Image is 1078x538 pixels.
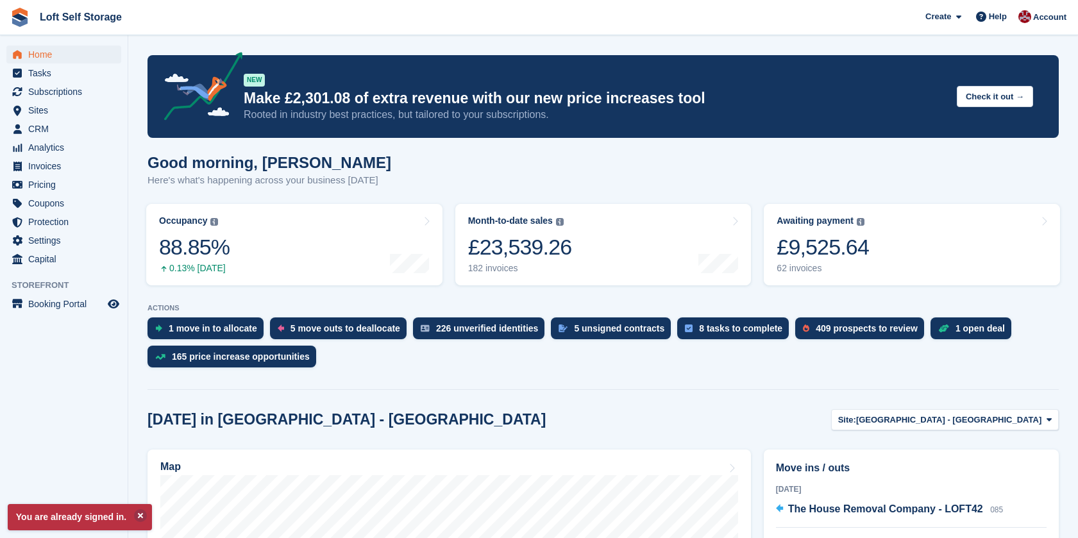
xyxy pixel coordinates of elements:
a: Preview store [106,296,121,312]
img: move_outs_to_deallocate_icon-f764333ba52eb49d3ac5e1228854f67142a1ed5810a6f6cc68b1a99e826820c5.svg [278,324,284,332]
span: Subscriptions [28,83,105,101]
a: menu [6,64,121,82]
img: stora-icon-8386f47178a22dfd0bd8f6a31ec36ba5ce8667c1dd55bd0f319d3a0aa187defe.svg [10,8,29,27]
span: Tasks [28,64,105,82]
div: 1 move in to allocate [169,323,257,333]
a: menu [6,213,121,231]
div: 226 unverified identities [436,323,539,333]
span: Home [28,46,105,63]
span: Site: [838,414,856,426]
span: Sites [28,101,105,119]
div: NEW [244,74,265,87]
span: Settings [28,231,105,249]
a: menu [6,83,121,101]
a: 5 unsigned contracts [551,317,677,346]
a: 409 prospects to review [795,317,931,346]
a: menu [6,176,121,194]
span: Help [989,10,1007,23]
span: Coupons [28,194,105,212]
p: Here's what's happening across your business [DATE] [147,173,391,188]
div: 8 tasks to complete [699,323,782,333]
button: Site: [GEOGRAPHIC_DATA] - [GEOGRAPHIC_DATA] [831,409,1059,430]
div: £9,525.64 [777,234,869,260]
a: 165 price increase opportunities [147,346,323,374]
img: icon-info-grey-7440780725fd019a000dd9b08b2336e03edf1995a4989e88bcd33f0948082b44.svg [210,218,218,226]
a: menu [6,157,121,175]
a: menu [6,295,121,313]
h2: [DATE] in [GEOGRAPHIC_DATA] - [GEOGRAPHIC_DATA] [147,411,546,428]
a: 226 unverified identities [413,317,552,346]
span: Analytics [28,139,105,156]
h2: Move ins / outs [776,460,1047,476]
a: 1 move in to allocate [147,317,270,346]
a: 5 move outs to deallocate [270,317,413,346]
span: Capital [28,250,105,268]
a: menu [6,101,121,119]
a: menu [6,250,121,268]
div: [DATE] [776,483,1047,495]
span: Booking Portal [28,295,105,313]
div: 409 prospects to review [816,323,918,333]
span: Storefront [12,279,128,292]
h2: Map [160,461,181,473]
div: 88.85% [159,234,230,260]
a: Loft Self Storage [35,6,127,28]
img: deal-1b604bf984904fb50ccaf53a9ad4b4a5d6e5aea283cecdc64d6e3604feb123c2.svg [938,324,949,333]
a: Occupancy 88.85% 0.13% [DATE] [146,204,442,285]
div: £23,539.26 [468,234,572,260]
span: Invoices [28,157,105,175]
a: 1 open deal [931,317,1018,346]
div: 0.13% [DATE] [159,263,230,274]
span: Protection [28,213,105,231]
span: CRM [28,120,105,138]
p: You are already signed in. [8,504,152,530]
a: 8 tasks to complete [677,317,795,346]
span: Create [925,10,951,23]
img: task-75834270c22a3079a89374b754ae025e5fb1db73e45f91037f5363f120a921f8.svg [685,324,693,332]
span: Account [1033,11,1066,24]
a: The House Removal Company - LOFT42 085 [776,501,1004,518]
div: Occupancy [159,215,207,226]
div: 1 open deal [956,323,1005,333]
a: menu [6,231,121,249]
img: price-adjustments-announcement-icon-8257ccfd72463d97f412b2fc003d46551f7dbcb40ab6d574587a9cd5c0d94... [153,52,243,125]
img: icon-info-grey-7440780725fd019a000dd9b08b2336e03edf1995a4989e88bcd33f0948082b44.svg [857,218,864,226]
div: 5 move outs to deallocate [291,323,400,333]
p: Rooted in industry best practices, but tailored to your subscriptions. [244,108,947,122]
div: 62 invoices [777,263,869,274]
span: [GEOGRAPHIC_DATA] - [GEOGRAPHIC_DATA] [856,414,1041,426]
a: menu [6,46,121,63]
a: menu [6,194,121,212]
div: 182 invoices [468,263,572,274]
span: Pricing [28,176,105,194]
p: Make £2,301.08 of extra revenue with our new price increases tool [244,89,947,108]
div: 165 price increase opportunities [172,351,310,362]
span: 085 [990,505,1003,514]
img: prospect-51fa495bee0391a8d652442698ab0144808aea92771e9ea1ae160a38d050c398.svg [803,324,809,332]
a: menu [6,120,121,138]
div: Month-to-date sales [468,215,553,226]
img: verify_identity-adf6edd0f0f0b5bbfe63781bf79b02c33cf7c696d77639b501bdc392416b5a36.svg [421,324,430,332]
a: menu [6,139,121,156]
a: Month-to-date sales £23,539.26 182 invoices [455,204,752,285]
img: James Johnson [1018,10,1031,23]
img: icon-info-grey-7440780725fd019a000dd9b08b2336e03edf1995a4989e88bcd33f0948082b44.svg [556,218,564,226]
img: contract_signature_icon-13c848040528278c33f63329250d36e43548de30e8caae1d1a13099fd9432cc5.svg [559,324,568,332]
span: The House Removal Company - LOFT42 [788,503,983,514]
h1: Good morning, [PERSON_NAME] [147,154,391,171]
img: move_ins_to_allocate_icon-fdf77a2bb77ea45bf5b3d319d69a93e2d87916cf1d5bf7949dd705db3b84f3ca.svg [155,324,162,332]
button: Check it out → [957,86,1033,107]
div: 5 unsigned contracts [574,323,664,333]
p: ACTIONS [147,304,1059,312]
div: Awaiting payment [777,215,854,226]
a: Awaiting payment £9,525.64 62 invoices [764,204,1060,285]
img: price_increase_opportunities-93ffe204e8149a01c8c9dc8f82e8f89637d9d84a8eef4429ea346261dce0b2c0.svg [155,354,165,360]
